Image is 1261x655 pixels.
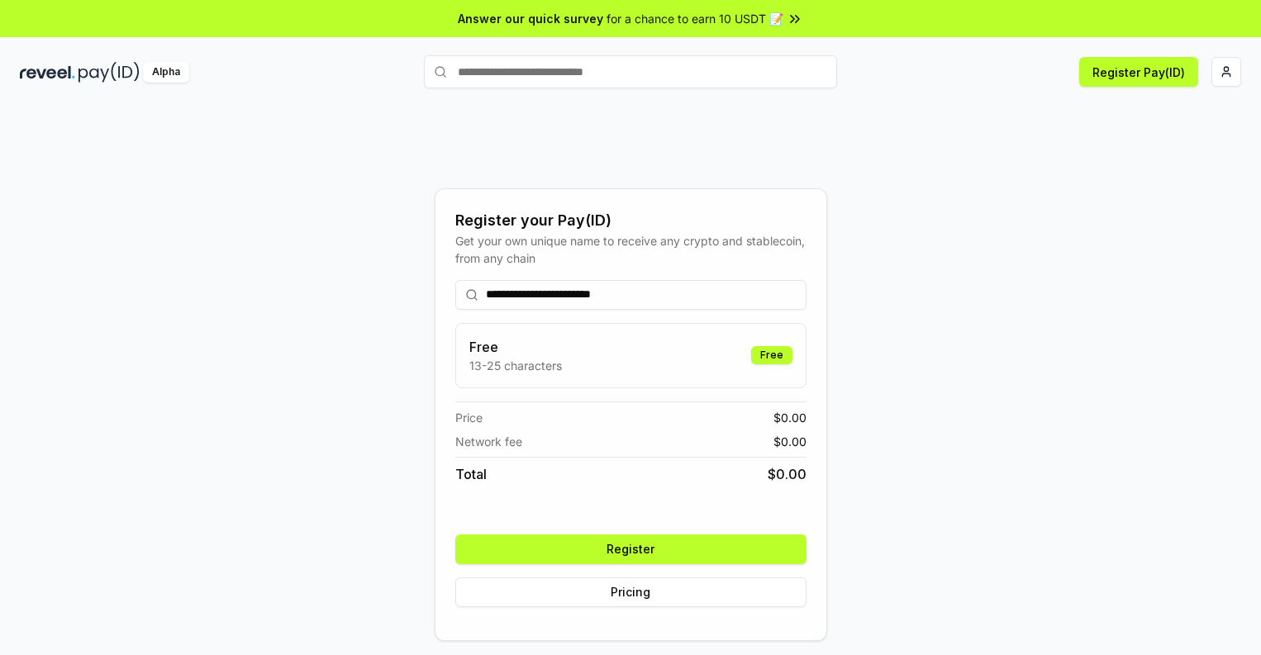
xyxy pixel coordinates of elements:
[469,357,562,374] p: 13-25 characters
[455,209,807,232] div: Register your Pay(ID)
[455,464,487,484] span: Total
[773,409,807,426] span: $ 0.00
[469,337,562,357] h3: Free
[79,62,140,83] img: pay_id
[143,62,189,83] div: Alpha
[607,10,783,27] span: for a chance to earn 10 USDT 📝
[768,464,807,484] span: $ 0.00
[455,409,483,426] span: Price
[1079,57,1198,87] button: Register Pay(ID)
[20,62,75,83] img: reveel_dark
[773,433,807,450] span: $ 0.00
[455,534,807,564] button: Register
[455,433,522,450] span: Network fee
[751,346,792,364] div: Free
[458,10,603,27] span: Answer our quick survey
[455,232,807,267] div: Get your own unique name to receive any crypto and stablecoin, from any chain
[455,577,807,607] button: Pricing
